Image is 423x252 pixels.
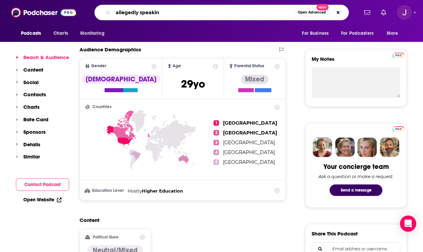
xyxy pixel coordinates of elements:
span: [GEOGRAPHIC_DATA] [223,130,277,136]
button: Social [16,79,39,92]
p: Contacts [23,91,46,98]
p: Details [23,141,40,148]
span: Countries [92,105,112,109]
span: [GEOGRAPHIC_DATA] [223,149,275,155]
a: Pro website [393,125,404,132]
span: Podcasts [21,29,41,38]
input: Search podcasts, credits, & more... [113,7,295,18]
img: Podchaser Pro [393,126,404,132]
a: Show notifications dropdown [361,7,373,18]
button: Sponsors [16,129,46,141]
button: Details [16,141,40,154]
span: 5 [214,159,219,165]
div: Mixed [241,75,268,84]
img: Barbara Profile [335,137,355,157]
button: Similar [16,153,40,166]
div: Your concierge team [324,162,389,171]
img: User Profile [397,5,412,20]
button: open menu [75,27,113,40]
div: Search podcasts, credits, & more... [94,5,349,20]
span: 3 [214,140,219,145]
span: Charts [53,29,68,38]
div: [DEMOGRAPHIC_DATA] [82,75,160,84]
p: Social [23,79,39,85]
div: Open Intercom Messenger [400,216,416,232]
button: Send a message [330,184,382,196]
a: Open Website [23,197,62,203]
span: For Business [302,29,329,38]
span: 1 [214,120,219,126]
span: [GEOGRAPHIC_DATA] [223,159,275,165]
span: 2 [214,130,219,135]
span: Parental Status [234,64,264,68]
div: Ask a question or make a request. [318,174,394,179]
span: Gender [91,64,106,68]
h3: Education Level [85,188,125,193]
h2: Audience Demographics [80,46,141,53]
button: Charts [16,104,40,116]
span: [GEOGRAPHIC_DATA] [223,140,275,146]
h3: Share This Podcast [312,230,358,237]
a: Pro website [393,52,404,58]
span: 29 yo [181,77,205,91]
button: open menu [337,27,383,40]
button: Content [16,67,43,79]
p: Reach & Audience [23,54,69,60]
button: Contact Podcast [16,178,69,191]
a: Show notifications dropdown [378,7,389,18]
button: open menu [382,27,407,40]
p: Similar [23,153,40,160]
button: open menu [297,27,337,40]
span: Age [173,64,181,68]
img: Sydney Profile [313,137,332,157]
img: Jules Profile [357,137,377,157]
span: More [387,29,398,38]
p: Sponsors [23,129,46,135]
h2: Content [80,217,280,223]
span: Monitoring [80,29,104,38]
button: Contacts [16,91,46,104]
img: Podchaser - Follow, Share and Rate Podcasts [11,6,76,19]
span: Mostly [128,188,142,194]
button: Open AdvancedNew [295,8,329,17]
h2: Political Skew [93,235,118,240]
span: [GEOGRAPHIC_DATA] [223,120,277,126]
a: Charts [49,27,72,40]
p: Charts [23,104,40,110]
p: Rate Card [23,116,48,123]
label: My Notes [312,56,400,68]
button: Reach & Audience [16,54,69,67]
span: New [316,4,329,10]
span: For Podcasters [341,29,374,38]
button: open menu [16,27,50,40]
img: Podchaser Pro [393,53,404,58]
span: Open Advanced [298,11,326,14]
p: Content [23,67,43,73]
span: Logged in as josephpapapr [397,5,412,20]
button: Rate Card [16,116,48,129]
span: 4 [214,150,219,155]
button: Show profile menu [397,5,412,20]
img: Jon Profile [380,137,399,157]
span: Higher Education [142,188,183,194]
